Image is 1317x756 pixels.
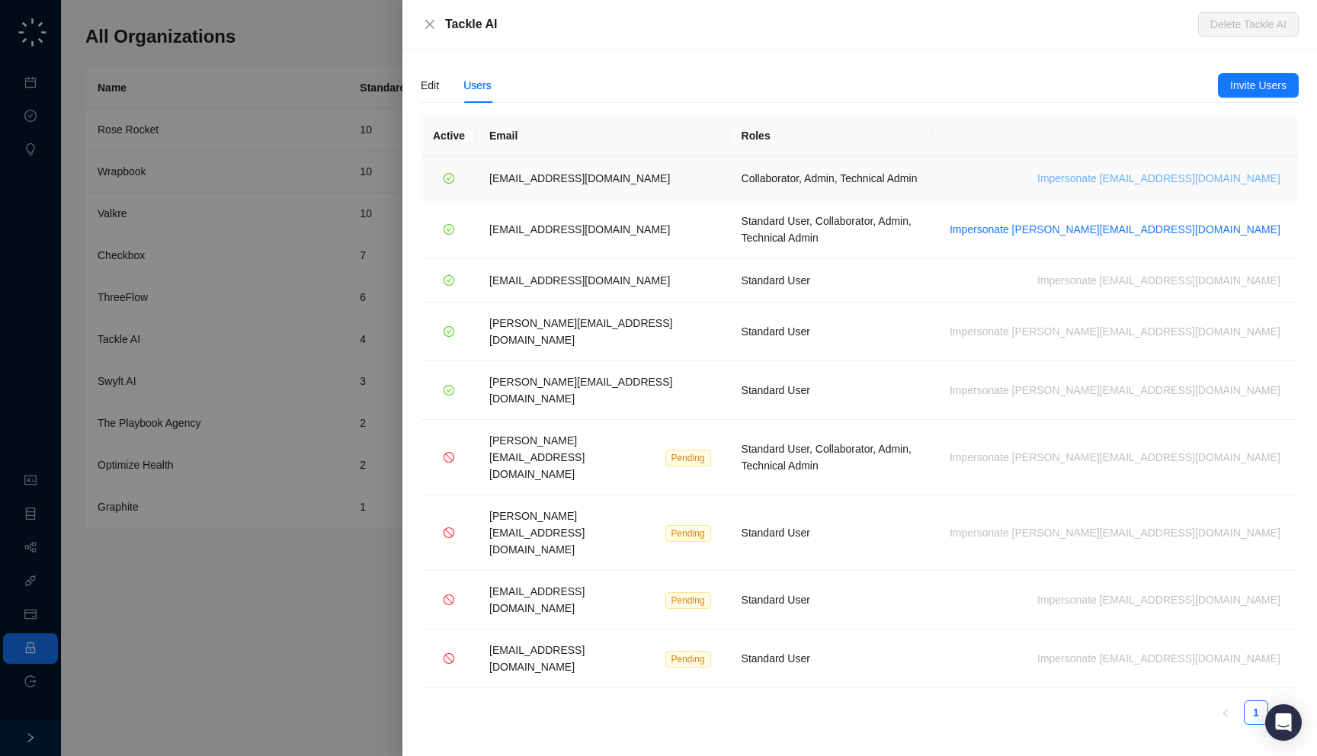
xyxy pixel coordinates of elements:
[665,450,711,466] span: Pending
[1031,169,1287,187] button: Impersonate [EMAIL_ADDRESS][DOMAIN_NAME]
[1213,700,1238,725] li: Previous Page
[1031,649,1287,668] button: Impersonate [EMAIL_ADDRESS][DOMAIN_NAME]
[950,221,1280,238] span: Impersonate [PERSON_NAME][EMAIL_ADDRESS][DOMAIN_NAME]
[944,220,1287,239] button: Impersonate [PERSON_NAME][EMAIL_ADDRESS][DOMAIN_NAME]
[444,173,454,184] span: check-circle
[729,361,931,420] td: Standard User
[944,322,1287,341] button: Impersonate [PERSON_NAME][EMAIL_ADDRESS][DOMAIN_NAME]
[444,653,454,664] span: stop
[944,524,1287,542] button: Impersonate [PERSON_NAME][EMAIL_ADDRESS][DOMAIN_NAME]
[729,420,931,495] td: Standard User, Collaborator, Admin, Technical Admin
[729,571,931,629] td: Standard User
[489,434,585,480] span: [PERSON_NAME][EMAIL_ADDRESS][DOMAIN_NAME]
[489,172,670,184] span: [EMAIL_ADDRESS][DOMAIN_NAME]
[444,594,454,605] span: stop
[729,259,931,303] td: Standard User
[444,452,454,463] span: stop
[489,376,672,405] span: [PERSON_NAME][EMAIL_ADDRESS][DOMAIN_NAME]
[1245,701,1267,724] a: 1
[944,448,1287,466] button: Impersonate [PERSON_NAME][EMAIL_ADDRESS][DOMAIN_NAME]
[665,592,711,609] span: Pending
[729,115,931,157] th: Roles
[421,115,477,157] th: Active
[444,275,454,286] span: check-circle
[489,510,585,556] span: [PERSON_NAME][EMAIL_ADDRESS][DOMAIN_NAME]
[445,15,1198,34] div: Tackle AI
[665,525,711,542] span: Pending
[1265,704,1302,741] div: Open Intercom Messenger
[729,200,931,259] td: Standard User, Collaborator, Admin, Technical Admin
[1031,271,1287,290] button: Impersonate [EMAIL_ADDRESS][DOMAIN_NAME]
[729,629,931,688] td: Standard User
[489,585,585,614] span: [EMAIL_ADDRESS][DOMAIN_NAME]
[444,326,454,337] span: check-circle
[729,495,931,571] td: Standard User
[1218,73,1299,98] button: Invite Users
[489,223,670,235] span: [EMAIL_ADDRESS][DOMAIN_NAME]
[1221,709,1230,718] span: left
[444,527,454,538] span: stop
[944,381,1287,399] button: Impersonate [PERSON_NAME][EMAIL_ADDRESS][DOMAIN_NAME]
[1230,77,1287,94] span: Invite Users
[1037,170,1280,187] span: Impersonate [EMAIL_ADDRESS][DOMAIN_NAME]
[729,303,931,361] td: Standard User
[1274,700,1299,725] button: right
[489,644,585,673] span: [EMAIL_ADDRESS][DOMAIN_NAME]
[424,18,436,30] span: close
[421,15,439,34] button: Close
[489,274,670,287] span: [EMAIL_ADDRESS][DOMAIN_NAME]
[1213,700,1238,725] button: left
[1244,700,1268,725] li: 1
[1274,700,1299,725] li: Next Page
[1031,591,1287,609] button: Impersonate [EMAIL_ADDRESS][DOMAIN_NAME]
[444,224,454,235] span: check-circle
[421,77,439,94] div: Edit
[444,385,454,396] span: check-circle
[1198,12,1299,37] button: Delete Tackle AI
[665,651,711,668] span: Pending
[463,77,492,94] div: Users
[729,157,931,200] td: Collaborator, Admin, Technical Admin
[477,115,729,157] th: Email
[489,317,672,346] span: [PERSON_NAME][EMAIL_ADDRESS][DOMAIN_NAME]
